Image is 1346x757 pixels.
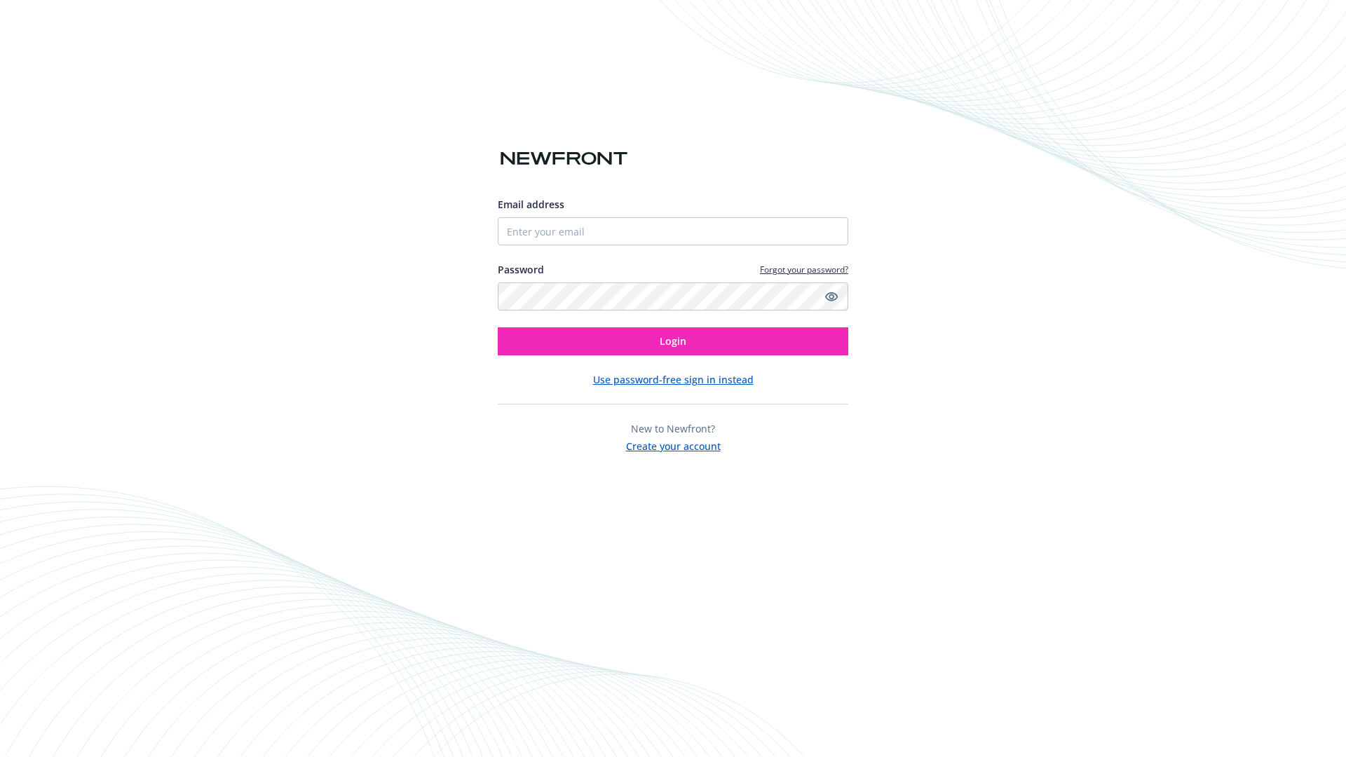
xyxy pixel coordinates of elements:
[660,334,686,348] span: Login
[498,217,848,245] input: Enter your email
[760,264,848,275] a: Forgot your password?
[498,327,848,355] button: Login
[498,282,848,311] input: Enter your password
[498,198,564,211] span: Email address
[631,422,715,435] span: New to Newfront?
[626,436,721,453] button: Create your account
[823,288,840,305] a: Show password
[593,372,754,387] button: Use password-free sign in instead
[498,262,544,277] label: Password
[498,146,630,171] img: Newfront logo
